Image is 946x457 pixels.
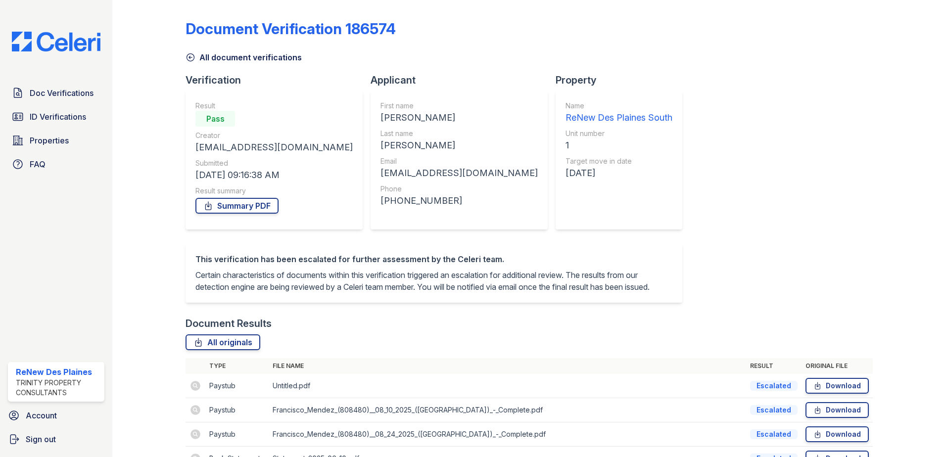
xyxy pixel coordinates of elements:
[746,358,802,374] th: Result
[195,198,279,214] a: Summary PDF
[30,87,94,99] span: Doc Verifications
[30,158,46,170] span: FAQ
[186,73,371,87] div: Verification
[195,168,353,182] div: [DATE] 09:16:38 AM
[195,186,353,196] div: Result summary
[205,422,269,447] td: Paystub
[566,111,672,125] div: ReNew Des Plaines South
[269,374,746,398] td: Untitled.pdf
[380,194,538,208] div: [PHONE_NUMBER]
[8,83,104,103] a: Doc Verifications
[4,32,108,51] img: CE_Logo_Blue-a8612792a0a2168367f1c8372b55b34899dd931a85d93a1a3d3e32e68fde9ad4.png
[205,358,269,374] th: Type
[186,317,272,330] div: Document Results
[371,73,556,87] div: Applicant
[195,158,353,168] div: Submitted
[269,422,746,447] td: Francisco_Mendez_(808480)__08_24_2025_([GEOGRAPHIC_DATA])_-_Complete.pdf
[556,73,690,87] div: Property
[205,398,269,422] td: Paystub
[195,253,672,265] div: This verification has been escalated for further assessment by the Celeri team.
[195,111,235,127] div: Pass
[805,402,869,418] a: Download
[380,166,538,180] div: [EMAIL_ADDRESS][DOMAIN_NAME]
[566,101,672,125] a: Name ReNew Des Plaines South
[30,135,69,146] span: Properties
[904,417,936,447] iframe: chat widget
[566,156,672,166] div: Target move in date
[802,358,873,374] th: Original file
[566,138,672,152] div: 1
[195,140,353,154] div: [EMAIL_ADDRESS][DOMAIN_NAME]
[195,269,672,293] p: Certain characteristics of documents within this verification triggered an escalation for additio...
[8,154,104,174] a: FAQ
[750,381,798,391] div: Escalated
[380,184,538,194] div: Phone
[8,107,104,127] a: ID Verifications
[566,166,672,180] div: [DATE]
[16,366,100,378] div: ReNew Des Plaines
[205,374,269,398] td: Paystub
[805,378,869,394] a: Download
[195,101,353,111] div: Result
[380,101,538,111] div: First name
[186,334,260,350] a: All originals
[8,131,104,150] a: Properties
[380,138,538,152] div: [PERSON_NAME]
[566,129,672,138] div: Unit number
[566,101,672,111] div: Name
[186,20,396,38] div: Document Verification 186574
[380,111,538,125] div: [PERSON_NAME]
[269,358,746,374] th: File name
[186,51,302,63] a: All document verifications
[750,405,798,415] div: Escalated
[380,156,538,166] div: Email
[380,129,538,138] div: Last name
[26,410,57,421] span: Account
[195,131,353,140] div: Creator
[16,378,100,398] div: Trinity Property Consultants
[4,406,108,425] a: Account
[26,433,56,445] span: Sign out
[4,429,108,449] a: Sign out
[30,111,86,123] span: ID Verifications
[805,426,869,442] a: Download
[750,429,798,439] div: Escalated
[269,398,746,422] td: Francisco_Mendez_(808480)__08_10_2025_([GEOGRAPHIC_DATA])_-_Complete.pdf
